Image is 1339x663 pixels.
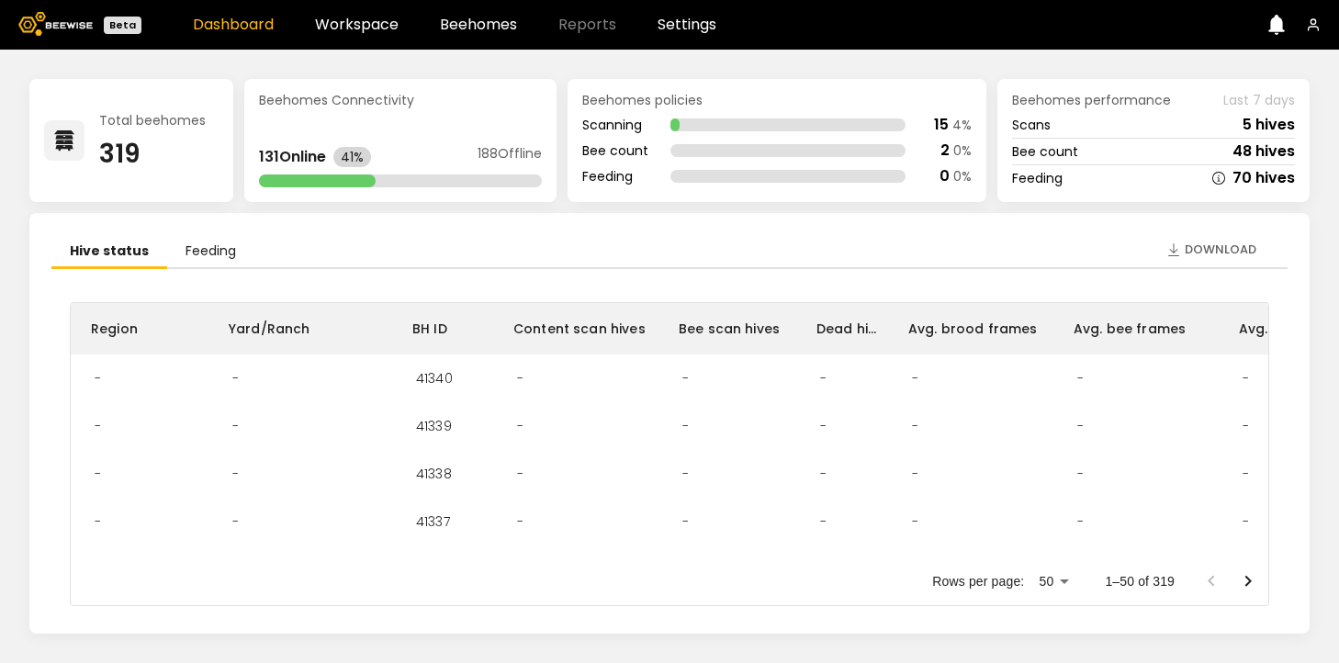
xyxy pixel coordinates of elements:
[80,402,116,450] div: -
[582,94,973,107] div: Beehomes policies
[218,354,253,402] div: -
[71,303,208,354] div: Region
[502,402,538,450] div: -
[1105,572,1175,590] p: 1–50 of 319
[1074,303,1186,354] div: Avg. bee frames
[401,450,467,498] div: 41338
[218,402,253,450] div: -
[99,141,206,167] div: 319
[888,303,1053,354] div: Avg. brood frames
[99,114,206,127] div: Total beehomes
[51,235,167,269] li: Hive status
[908,303,1038,354] div: Avg. brood frames
[1228,498,1264,545] div: -
[897,498,933,545] div: -
[80,354,116,402] div: -
[478,147,542,167] div: 188 Offline
[1228,354,1264,402] div: -
[668,498,703,545] div: -
[1063,450,1098,498] div: -
[229,303,310,354] div: Yard/Ranch
[1185,241,1256,259] span: Download
[897,402,933,450] div: -
[668,450,703,498] div: -
[1230,563,1266,600] button: Go to next page
[668,402,703,450] div: -
[805,450,841,498] div: -
[502,354,538,402] div: -
[1232,171,1295,185] div: 70 hives
[401,545,467,593] div: 41336
[1157,235,1266,264] button: Download
[91,303,138,354] div: Region
[1012,145,1078,158] div: Bee count
[401,402,467,450] div: 41339
[805,354,841,402] div: -
[1243,118,1295,132] div: 5 hives
[897,545,933,593] div: -
[940,143,950,158] div: 2
[932,572,1024,590] p: Rows per page:
[1063,498,1098,545] div: -
[333,147,371,167] div: 41%
[502,498,538,545] div: -
[668,545,703,593] div: -
[934,118,949,132] div: 15
[940,169,950,184] div: 0
[218,450,253,498] div: -
[502,545,538,593] div: -
[392,303,493,354] div: BH ID
[1012,94,1171,107] span: Beehomes performance
[658,303,796,354] div: Bee scan hives
[193,17,274,32] a: Dashboard
[1232,144,1295,159] div: 48 hives
[1063,545,1098,593] div: -
[952,118,972,131] div: 4 %
[805,545,841,593] div: -
[1031,568,1075,595] div: 50
[218,498,253,545] div: -
[18,12,93,36] img: Beewise logo
[104,17,141,34] div: Beta
[80,450,116,498] div: -
[1223,94,1295,107] span: Last 7 days
[668,354,703,402] div: -
[658,17,716,32] a: Settings
[796,303,888,354] div: Dead hives
[440,17,517,32] a: Beehomes
[513,303,646,354] div: Content scan hives
[315,17,399,32] a: Workspace
[1228,450,1264,498] div: -
[401,354,467,402] div: 41340
[897,450,933,498] div: -
[80,545,116,593] div: -
[1228,402,1264,450] div: -
[1063,402,1098,450] div: -
[953,170,972,183] div: 0 %
[582,144,648,157] div: Bee count
[167,235,254,269] li: Feeding
[80,498,116,545] div: -
[558,17,616,32] span: Reports
[401,498,465,545] div: 41337
[679,303,780,354] div: Bee scan hives
[897,354,933,402] div: -
[1012,118,1051,131] div: Scans
[582,170,648,183] div: Feeding
[816,303,877,354] div: Dead hives
[493,303,658,354] div: Content scan hives
[805,498,841,545] div: -
[1012,172,1063,185] div: Feeding
[208,303,392,354] div: Yard/Ranch
[805,402,841,450] div: -
[412,303,447,354] div: BH ID
[1053,303,1219,354] div: Avg. bee frames
[582,118,648,131] div: Scanning
[502,450,538,498] div: -
[218,545,253,593] div: -
[953,144,972,157] div: 0 %
[1063,354,1098,402] div: -
[259,94,542,107] div: Beehomes Connectivity
[1228,545,1264,593] div: -
[259,150,326,164] div: 131 Online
